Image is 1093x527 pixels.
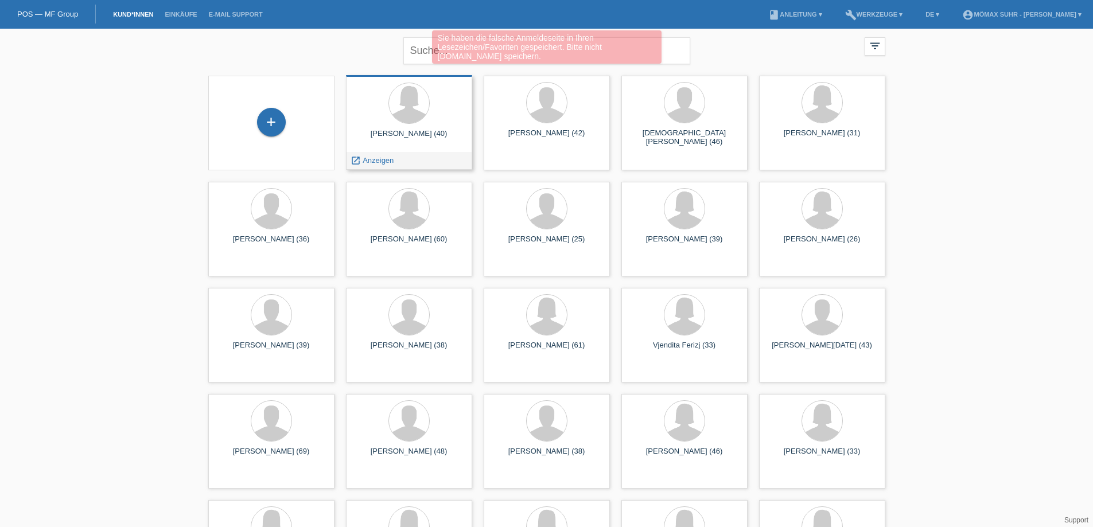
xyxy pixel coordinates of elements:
[763,11,827,18] a: bookAnleitung ▾
[258,112,285,132] div: Kund*in hinzufügen
[631,447,738,465] div: [PERSON_NAME] (46)
[869,40,881,52] i: filter_list
[768,235,876,253] div: [PERSON_NAME] (26)
[631,235,738,253] div: [PERSON_NAME] (39)
[217,447,325,465] div: [PERSON_NAME] (69)
[432,30,662,64] div: Sie haben die falsche Anmeldeseite in Ihren Lesezeichen/Favoriten gespeichert. Bitte nicht [DOMAI...
[839,11,909,18] a: buildWerkzeuge ▾
[355,341,463,359] div: [PERSON_NAME] (38)
[768,128,876,147] div: [PERSON_NAME] (31)
[962,9,974,21] i: account_circle
[107,11,159,18] a: Kund*innen
[217,235,325,253] div: [PERSON_NAME] (36)
[17,10,78,18] a: POS — MF Group
[217,341,325,359] div: [PERSON_NAME] (39)
[768,9,780,21] i: book
[956,11,1087,18] a: account_circleMömax Suhr - [PERSON_NAME] ▾
[920,11,945,18] a: DE ▾
[493,235,601,253] div: [PERSON_NAME] (25)
[355,447,463,465] div: [PERSON_NAME] (48)
[768,341,876,359] div: [PERSON_NAME][DATE] (43)
[203,11,269,18] a: E-Mail Support
[493,128,601,147] div: [PERSON_NAME] (42)
[351,156,394,165] a: launch Anzeigen
[355,235,463,253] div: [PERSON_NAME] (60)
[631,341,738,359] div: Vjendita Ferizj (33)
[1064,516,1088,524] a: Support
[355,129,463,147] div: [PERSON_NAME] (40)
[351,155,361,166] i: launch
[493,447,601,465] div: [PERSON_NAME] (38)
[768,447,876,465] div: [PERSON_NAME] (33)
[159,11,203,18] a: Einkäufe
[493,341,601,359] div: [PERSON_NAME] (61)
[363,156,394,165] span: Anzeigen
[631,128,738,147] div: [DEMOGRAPHIC_DATA] [PERSON_NAME] (46)
[845,9,857,21] i: build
